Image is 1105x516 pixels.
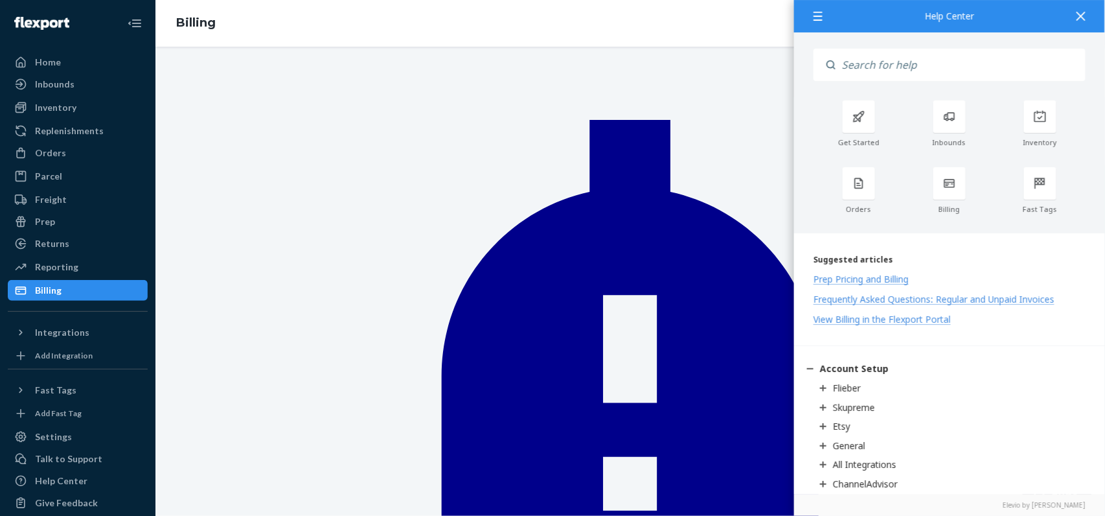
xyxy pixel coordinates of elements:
div: Home [35,56,61,69]
div: Integrations [35,326,89,339]
div: Replenishments [35,124,104,137]
div: Inbounds [904,138,995,147]
a: Returns [8,233,148,254]
div: View Billing in the Flexport Portal [814,313,951,325]
div: Skupreme [833,401,875,414]
a: Inbounds [8,74,148,95]
a: Billing [8,280,148,301]
div: Freight [35,193,67,206]
input: Search [836,49,1086,81]
div: ChannelAdvisor [833,478,898,490]
div: Add Fast Tag [35,408,82,419]
div: Get Started [814,138,904,147]
a: Settings [8,427,148,447]
div: Orders [35,147,66,159]
div: Flieber [833,382,861,394]
div: Fast Tags [995,205,1086,214]
a: Parcel [8,166,148,187]
div: Help Center [814,12,1086,21]
a: Help Center [8,471,148,491]
div: Add Integration [35,350,93,361]
div: Help Center [35,475,87,487]
a: Freight [8,189,148,210]
a: Home [8,52,148,73]
div: Inventory [995,138,1086,147]
div: Orders [814,205,904,214]
div: General [833,440,865,452]
div: All Integrations [833,458,896,471]
a: Prep [8,211,148,232]
div: Settings [35,430,72,443]
button: Fast Tags [8,380,148,401]
div: Inventory [35,101,76,114]
img: Flexport logo [14,17,69,30]
a: Reporting [8,257,148,277]
button: Talk to Support [8,449,148,469]
span: Suggested articles [814,254,893,265]
a: Orders [8,143,148,163]
a: Inventory [8,97,148,118]
div: Returns [35,237,69,250]
div: Prep [35,215,55,228]
ol: breadcrumbs [166,5,226,42]
div: Give Feedback [35,497,98,510]
a: Add Integration [8,348,148,364]
a: Billing [176,16,216,30]
div: Etsy [833,420,850,432]
div: Reporting [35,261,78,274]
div: Billing [904,205,995,214]
div: Frequently Asked Questions: Regular and Unpaid Invoices [814,293,1054,305]
div: Inbounds [35,78,74,91]
a: Replenishments [8,121,148,141]
a: Add Fast Tag [8,406,148,421]
button: Give Feedback [8,493,148,513]
div: Billing [35,284,62,297]
span: Chat [28,9,55,21]
div: Talk to Support [35,452,102,465]
button: Integrations [8,322,148,343]
div: Fast Tags [35,384,76,397]
button: Close Navigation [122,10,148,36]
div: Parcel [35,170,62,183]
a: Elevio by [PERSON_NAME] [814,500,1086,510]
div: Prep Pricing and Billing [814,273,909,285]
div: Account Setup [820,362,889,375]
